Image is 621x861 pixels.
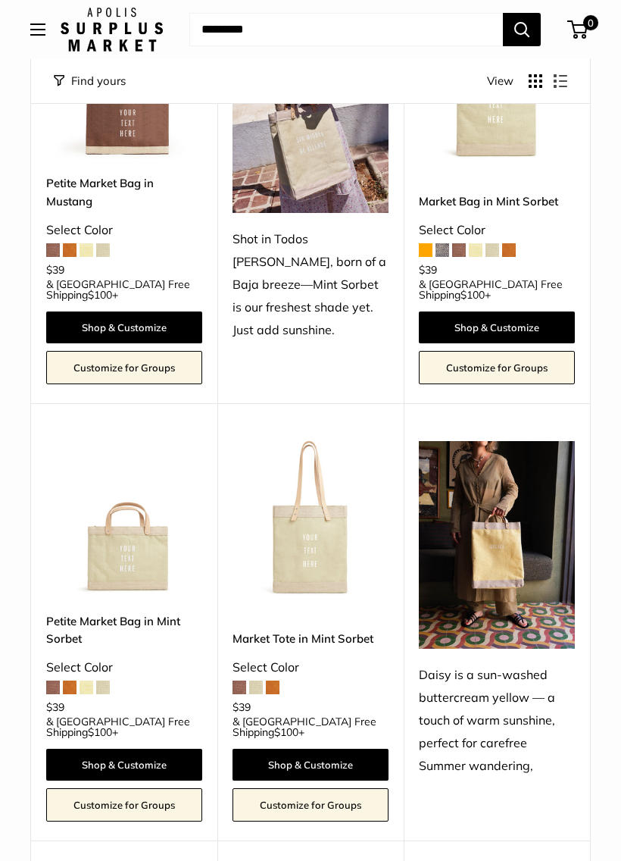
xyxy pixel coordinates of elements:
span: $100 [88,725,112,739]
a: Market Tote in Mint Sorbet [232,630,389,647]
div: Select Color [232,656,389,679]
span: $39 [232,700,251,714]
a: Customize for Groups [46,788,202,822]
span: View [487,70,513,92]
div: Shot in Todos [PERSON_NAME], born of a Baja breeze—Mint Sorbet is our freshest shade yet. Just ad... [232,228,389,342]
button: Open menu [30,23,45,36]
a: Shop & Customize [46,312,202,343]
button: Display products as list [554,74,567,88]
a: Shop & Customize [46,749,202,781]
button: Filter collection [54,70,126,92]
div: Daisy is a sun-washed buttercream yellow — a touch of warm sunshine, perfect for carefree Summer ... [419,664,575,778]
a: Customize for Groups [46,351,202,384]
input: Search... [189,13,503,46]
button: Display products as grid [529,74,542,88]
span: $39 [46,263,64,277]
div: Select Color [46,656,202,679]
a: Market Tote in Mint SorbetMarket Tote in Mint Sorbet [232,441,389,597]
a: Market Bag in Mint Sorbet [419,193,575,210]
a: Customize for Groups [419,351,575,384]
span: $100 [460,288,485,302]
span: & [GEOGRAPHIC_DATA] Free Shipping + [419,279,575,300]
span: $100 [274,725,298,739]
a: Petite Market Bag in Mustang [46,174,202,210]
a: Shop & Customize [419,312,575,343]
a: 0 [569,20,588,39]
span: 0 [583,15,598,30]
div: Select Color [46,219,202,242]
span: $39 [46,700,64,714]
span: & [GEOGRAPHIC_DATA] Free Shipping + [232,716,389,737]
a: Customize for Groups [232,788,389,822]
img: Apolis: Surplus Market [61,8,163,52]
button: Search [503,13,541,46]
span: $39 [419,263,437,277]
img: Market Tote in Mint Sorbet [232,441,389,597]
img: Shot in Todos Santos, born of a Baja breeze—Mint Sorbet is our freshest shade yet. Just add sunsh... [232,3,389,213]
img: Daisy is a sun-washed buttercream yellow — a touch of warm sunshine, perfect for carefree Summer ... [419,441,575,650]
a: Petite Market Bag in Mint SorbetPetite Market Bag in Mint Sorbet [46,441,202,597]
div: Select Color [419,219,575,242]
a: Shop & Customize [232,749,389,781]
a: Petite Market Bag in Mint Sorbet [46,612,202,648]
img: Petite Market Bag in Mint Sorbet [46,441,202,597]
span: & [GEOGRAPHIC_DATA] Free Shipping + [46,716,202,737]
span: & [GEOGRAPHIC_DATA] Free Shipping + [46,279,202,300]
span: $100 [88,288,112,302]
